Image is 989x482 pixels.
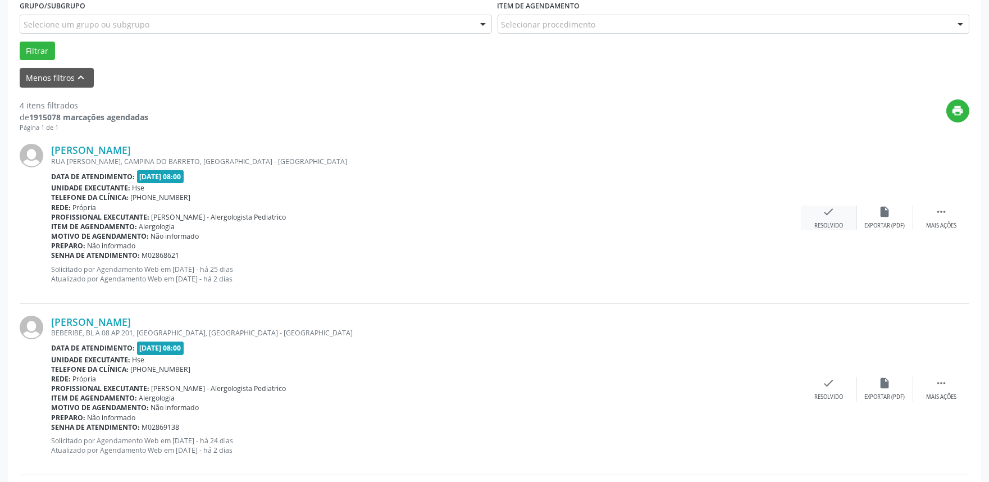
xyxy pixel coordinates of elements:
i: print [952,104,964,117]
i:  [935,206,947,218]
span: Selecione um grupo ou subgrupo [24,19,149,30]
div: de [20,111,148,123]
span: Selecionar procedimento [502,19,596,30]
span: Hse [133,355,145,365]
span: Hse [133,183,145,193]
span: [DATE] 08:00 [137,170,184,183]
b: Data de atendimento: [51,343,135,353]
b: Preparo: [51,241,85,251]
span: [PERSON_NAME] - Alergologista Pediatrico [152,384,286,393]
img: img [20,316,43,339]
span: Não informado [88,413,136,422]
a: [PERSON_NAME] [51,316,131,328]
span: Própria [73,203,97,212]
span: Não informado [151,231,199,241]
b: Unidade executante: [51,183,130,193]
span: Não informado [151,403,199,412]
p: Solicitado por Agendamento Web em [DATE] - há 25 dias Atualizado por Agendamento Web em [DATE] - ... [51,265,801,284]
b: Senha de atendimento: [51,422,140,432]
div: Resolvido [814,222,843,230]
div: 4 itens filtrados [20,99,148,111]
span: Alergologia [139,222,175,231]
b: Item de agendamento: [51,393,137,403]
span: [PHONE_NUMBER] [131,193,191,202]
span: M02869138 [142,422,180,432]
i: check [823,206,835,218]
b: Telefone da clínica: [51,193,129,202]
div: Exportar (PDF) [865,393,905,401]
b: Unidade executante: [51,355,130,365]
strong: 1915078 marcações agendadas [29,112,148,122]
span: [DATE] 08:00 [137,342,184,354]
div: Mais ações [926,222,956,230]
div: Página 1 de 1 [20,123,148,133]
b: Motivo de agendamento: [51,403,149,412]
b: Item de agendamento: [51,222,137,231]
b: Rede: [51,203,71,212]
a: [PERSON_NAME] [51,144,131,156]
span: [PERSON_NAME] - Alergologista Pediatrico [152,212,286,222]
button: Menos filtroskeyboard_arrow_up [20,68,94,88]
b: Telefone da clínica: [51,365,129,374]
div: BEBERIBE, BL A 08 AP 201, [GEOGRAPHIC_DATA], [GEOGRAPHIC_DATA] - [GEOGRAPHIC_DATA] [51,328,801,338]
span: Própria [73,374,97,384]
b: Rede: [51,374,71,384]
b: Senha de atendimento: [51,251,140,260]
b: Data de atendimento: [51,172,135,181]
i: insert_drive_file [879,377,891,389]
span: Não informado [88,241,136,251]
div: Resolvido [814,393,843,401]
button: print [946,99,969,122]
div: RUA [PERSON_NAME], CAMPINA DO BARRETO, [GEOGRAPHIC_DATA] - [GEOGRAPHIC_DATA] [51,157,801,166]
b: Preparo: [51,413,85,422]
p: Solicitado por Agendamento Web em [DATE] - há 24 dias Atualizado por Agendamento Web em [DATE] - ... [51,436,801,455]
button: Filtrar [20,42,55,61]
b: Motivo de agendamento: [51,231,149,241]
span: [PHONE_NUMBER] [131,365,191,374]
i: keyboard_arrow_up [75,71,88,84]
div: Mais ações [926,393,956,401]
img: img [20,144,43,167]
span: M02868621 [142,251,180,260]
span: Alergologia [139,393,175,403]
b: Profissional executante: [51,384,149,393]
i:  [935,377,947,389]
div: Exportar (PDF) [865,222,905,230]
i: insert_drive_file [879,206,891,218]
i: check [823,377,835,389]
b: Profissional executante: [51,212,149,222]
